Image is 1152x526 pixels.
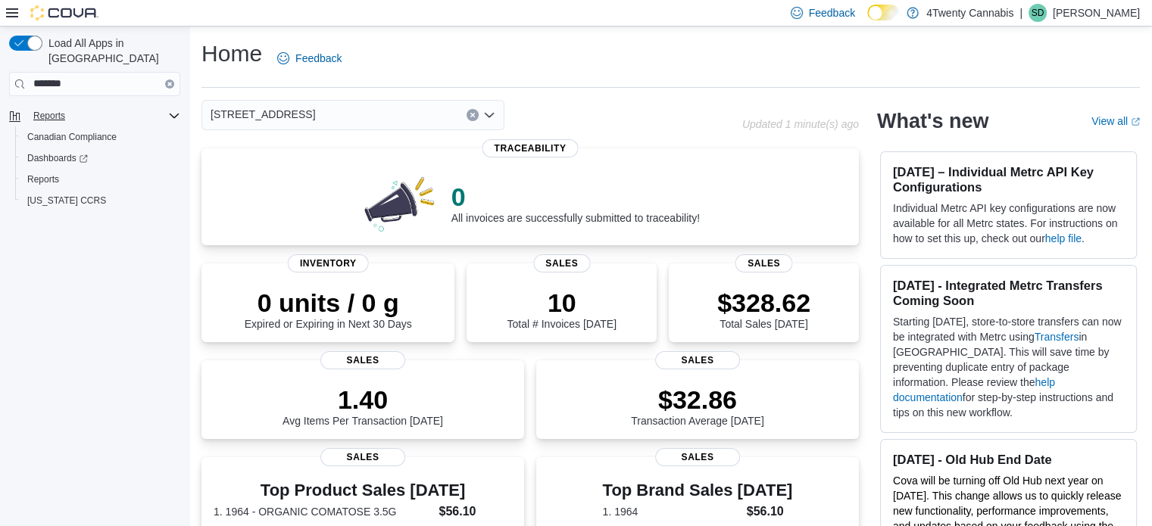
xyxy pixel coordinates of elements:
p: 10 [507,288,616,318]
nav: Complex example [9,99,180,251]
button: Clear input [467,109,479,121]
span: Dashboards [21,149,180,167]
span: Washington CCRS [21,191,180,210]
a: View allExternal link [1091,115,1140,127]
h3: Top Product Sales [DATE] [214,481,512,500]
h3: Top Brand Sales [DATE] [603,481,793,500]
a: Transfers [1035,331,1079,343]
h1: Home [201,39,262,69]
p: 0 units / 0 g [245,288,412,318]
button: Clear input [165,79,174,89]
img: Cova [30,5,98,20]
span: Sales [735,254,792,272]
a: [US_STATE] CCRS [21,191,112,210]
div: Transaction Average [DATE] [631,384,764,427]
button: Canadian Compliance [15,126,186,148]
a: Dashboards [15,148,186,169]
p: Starting [DATE], store-to-store transfers can now be integrated with Metrc using in [GEOGRAPHIC_D... [893,314,1124,420]
p: Individual Metrc API key configurations are now available for all Metrc states. For instructions ... [893,201,1124,246]
div: Sue Dhami [1029,4,1047,22]
input: Dark Mode [867,5,899,20]
a: Feedback [271,43,348,73]
div: Total Sales [DATE] [717,288,810,330]
span: Reports [27,107,180,125]
span: Feedback [295,51,342,66]
h3: [DATE] - Old Hub End Date [893,452,1124,467]
span: [STREET_ADDRESS] [211,105,315,123]
span: Traceability [482,139,578,157]
p: | [1019,4,1022,22]
div: Total # Invoices [DATE] [507,288,616,330]
p: 4Twenty Cannabis [926,4,1013,22]
dd: $56.10 [747,503,793,521]
div: Avg Items Per Transaction [DATE] [283,384,443,427]
button: Reports [15,169,186,190]
span: Reports [27,173,59,185]
dt: 1. 1964 - ORGANIC COMATOSE 3.5G [214,504,432,519]
h3: [DATE] - Integrated Metrc Transfers Coming Soon [893,278,1124,308]
h3: [DATE] – Individual Metrc API Key Configurations [893,164,1124,195]
p: $328.62 [717,288,810,318]
span: Inventory [288,254,369,272]
span: Sales [655,351,740,369]
svg: External link [1131,117,1140,126]
a: Reports [21,170,65,188]
a: help file [1045,232,1082,244]
p: 0 [451,182,700,212]
p: [PERSON_NAME] [1053,4,1140,22]
span: SD [1032,4,1044,22]
span: Dashboards [27,152,88,164]
button: Open list of options [483,109,495,121]
span: Reports [21,170,180,188]
span: Sales [655,448,740,466]
dd: $56.10 [439,503,511,521]
dt: 1. 1964 [603,504,741,519]
span: Dark Mode [867,20,868,21]
p: 1.40 [283,384,443,415]
button: Reports [3,105,186,126]
span: [US_STATE] CCRS [27,195,106,207]
span: Sales [320,351,405,369]
span: Reports [33,110,65,122]
a: Canadian Compliance [21,128,123,146]
span: Sales [533,254,590,272]
div: All invoices are successfully submitted to traceability! [451,182,700,224]
span: Sales [320,448,405,466]
p: $32.86 [631,384,764,415]
span: Canadian Compliance [27,131,117,143]
a: Dashboards [21,149,94,167]
span: Load All Apps in [GEOGRAPHIC_DATA] [42,36,180,66]
p: Updated 1 minute(s) ago [742,118,859,130]
span: Canadian Compliance [21,128,180,146]
span: Feedback [809,5,855,20]
div: Expired or Expiring in Next 30 Days [245,288,412,330]
button: Reports [27,107,71,125]
a: help documentation [893,376,1055,403]
img: 0 [361,173,439,233]
h2: What's new [877,109,988,133]
button: [US_STATE] CCRS [15,190,186,211]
